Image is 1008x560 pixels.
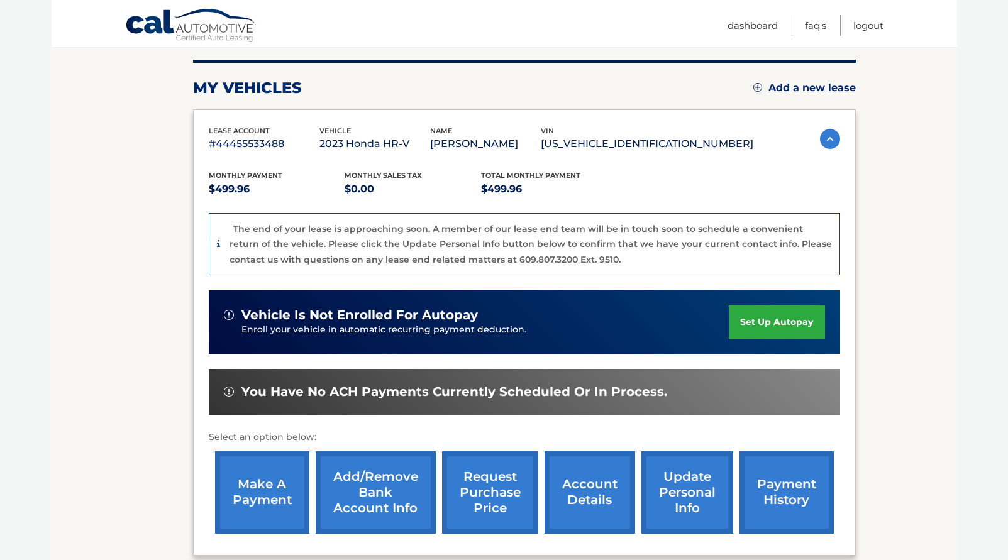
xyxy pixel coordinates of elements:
p: $499.96 [481,180,618,198]
a: update personal info [641,451,733,534]
span: Total Monthly Payment [481,171,580,180]
img: alert-white.svg [224,387,234,397]
p: [PERSON_NAME] [430,135,541,153]
span: You have no ACH payments currently scheduled or in process. [241,384,667,400]
a: Logout [853,15,883,36]
img: add.svg [753,83,762,92]
p: Select an option below: [209,430,840,445]
a: Add/Remove bank account info [316,451,436,534]
a: set up autopay [729,305,824,339]
p: The end of your lease is approaching soon. A member of our lease end team will be in touch soon t... [230,223,832,265]
img: alert-white.svg [224,310,234,320]
a: make a payment [215,451,309,534]
p: Enroll your vehicle in automatic recurring payment deduction. [241,323,729,337]
h2: my vehicles [193,79,302,97]
p: $0.00 [345,180,481,198]
span: lease account [209,126,270,135]
a: Dashboard [728,15,778,36]
a: payment history [739,451,834,534]
span: Monthly Payment [209,171,282,180]
a: FAQ's [805,15,826,36]
p: $499.96 [209,180,345,198]
a: Add a new lease [753,82,856,94]
a: request purchase price [442,451,538,534]
span: vin [541,126,554,135]
span: name [430,126,452,135]
p: 2023 Honda HR-V [319,135,430,153]
span: Monthly sales Tax [345,171,422,180]
p: [US_VEHICLE_IDENTIFICATION_NUMBER] [541,135,753,153]
span: vehicle is not enrolled for autopay [241,307,478,323]
a: Cal Automotive [125,8,257,45]
span: vehicle [319,126,351,135]
p: #44455533488 [209,135,319,153]
a: account details [545,451,635,534]
img: accordion-active.svg [820,129,840,149]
